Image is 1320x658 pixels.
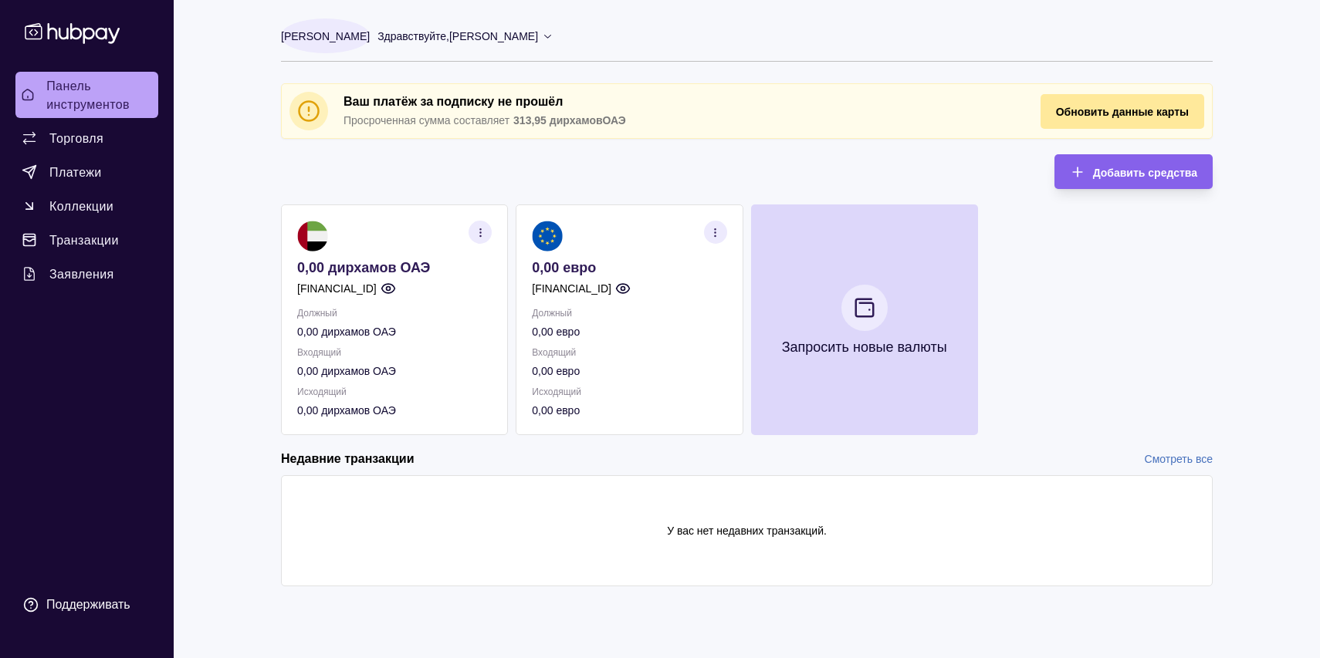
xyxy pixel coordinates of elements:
[15,226,158,254] a: Транзакции
[513,114,602,127] font: 313,95 дирхамов
[15,124,158,152] a: Торговля
[532,221,563,251] img: Евросоюз
[15,158,158,186] a: Платежи
[532,326,580,338] font: 0,00 евро
[1093,167,1197,179] font: Добавить средства
[46,598,130,611] font: Поддерживать
[15,589,158,621] a: Поддерживать
[1041,94,1204,129] button: Обновить данные карты
[751,204,978,435] button: Запросить новые валюты
[49,266,114,282] font: Заявления
[46,78,130,112] font: Панель инструментов
[449,30,538,42] font: [PERSON_NAME]
[49,198,113,214] font: Коллекции
[532,308,572,319] font: Должный
[344,95,563,108] font: Ваш платёж за подписку не прошёл
[532,404,580,417] font: 0,00 евро
[297,308,337,319] font: Должный
[49,130,103,146] font: Торговля
[49,164,102,180] font: Платежи
[15,72,158,118] a: Панель инструментов
[532,260,596,275] font: 0,00 евро
[297,386,347,397] font: Исходящий
[297,365,396,377] font: 0,00 дирхамов ОАЭ
[344,114,509,127] font: Просроченная сумма составляет
[297,282,377,295] font: [FINANCIAL_ID]
[667,525,827,537] font: У вас нет недавних транзакций.
[782,339,947,355] font: Запросить новые валюты
[15,192,158,220] a: Коллекции
[603,114,626,127] font: ОАЭ
[281,30,370,42] font: [PERSON_NAME]
[15,260,158,288] a: Заявления
[1054,154,1213,189] button: Добавить средства
[297,221,328,251] img: ае
[297,347,341,358] font: Входящий
[1145,450,1213,467] a: Смотреть все
[281,452,415,465] font: Недавние транзакции
[1056,106,1189,118] font: Обновить данные карты
[297,326,396,338] font: 0,00 дирхамов ОАЭ
[297,260,430,275] font: 0,00 дирхамов ОАЭ
[532,347,576,358] font: Входящий
[377,30,449,42] font: Здравствуйте,
[297,404,396,417] font: 0,00 дирхамов ОАЭ
[532,386,581,397] font: Исходящий
[49,232,119,248] font: Транзакции
[532,365,580,377] font: 0,00 евро
[1145,453,1213,465] font: Смотреть все
[532,282,611,295] font: [FINANCIAL_ID]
